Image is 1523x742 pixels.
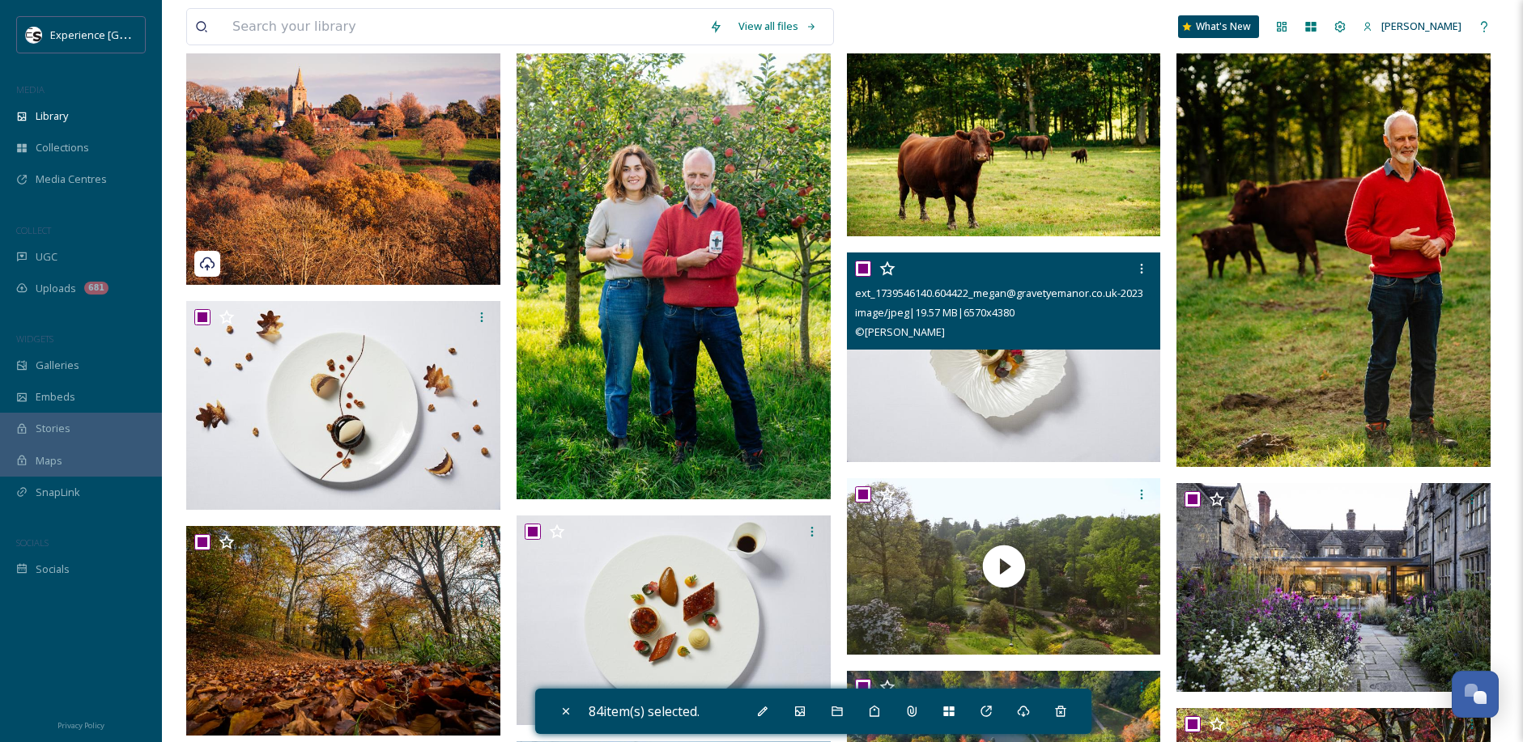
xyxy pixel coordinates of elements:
img: iStock-2187678022.jpg [186,28,500,285]
span: WIDGETS [16,333,53,345]
span: Library [36,108,68,124]
span: Embeds [36,389,75,405]
img: ext_1739546140.604422_megan@gravetyemanor.co.uk-20231113_Gravetye_Autumn_Beetroot_FigLeaf_Almond_... [847,252,1161,462]
span: Galleries [36,358,79,373]
span: 84 item(s) selected. [589,702,700,720]
span: © [PERSON_NAME] [855,324,945,339]
div: 681 [84,282,108,295]
img: SDNPRS10111_Queen Elizabeth Autumn 2019 (29).jpg [186,526,500,736]
button: Open Chat [1452,671,1499,718]
a: What's New [1178,15,1259,38]
span: Experience [GEOGRAPHIC_DATA] [50,27,211,42]
img: ext_1741599673.675774_rachel@trenchmore.co.uk-Trenchmore-Farm-Autumn-Market-AAH-054.jpg [847,28,1161,236]
img: ext_1739546143.178761_megan@gravetyemanor.co.uk-20231113_Gravetye_Autumn_Islands_Chocolate_hazeln... [186,301,500,511]
span: SOCIALS [16,536,49,549]
img: thumbnail [847,478,1161,655]
span: Socials [36,562,70,577]
input: Search your library [224,9,701,45]
span: Collections [36,140,89,155]
span: Stories [36,421,70,436]
span: UGC [36,249,57,265]
span: Privacy Policy [57,720,104,731]
a: View all files [730,11,825,42]
span: COLLECT [16,224,51,236]
span: [PERSON_NAME] [1381,19,1461,33]
span: MEDIA [16,83,45,95]
span: Uploads [36,281,76,296]
span: ext_1739546140.604422_megan@gravetyemanor.co.uk-20231113_Gravetye_Autumn_Beetroot_FigLeaf_Almond_... [855,285,1495,300]
span: SnapLink [36,485,80,500]
span: image/jpeg | 19.57 MB | 6570 x 4380 [855,305,1015,320]
a: [PERSON_NAME] [1355,11,1470,42]
span: Media Centres [36,172,107,187]
img: ext_1739546143.016508_megan@gravetyemanor.co.uk-20231113_Gravetye_Autumn_Duck_spiced_carrot_009.jpg [517,515,831,725]
img: ext_1739546133.550863_megan@gravetyemanor.co.uk-_38A4311.jpg [1176,483,1491,693]
a: Privacy Policy [57,714,104,734]
span: Maps [36,453,62,469]
img: ext_1741599673.723212_rachel@trenchmore.co.uk-Trenchmore-Farm-Autumn-Market-AAH-033.jpg [517,28,831,499]
img: WSCC%20ES%20Socials%20Icon%20-%20Secondary%20-%20Black.jpg [26,27,42,43]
